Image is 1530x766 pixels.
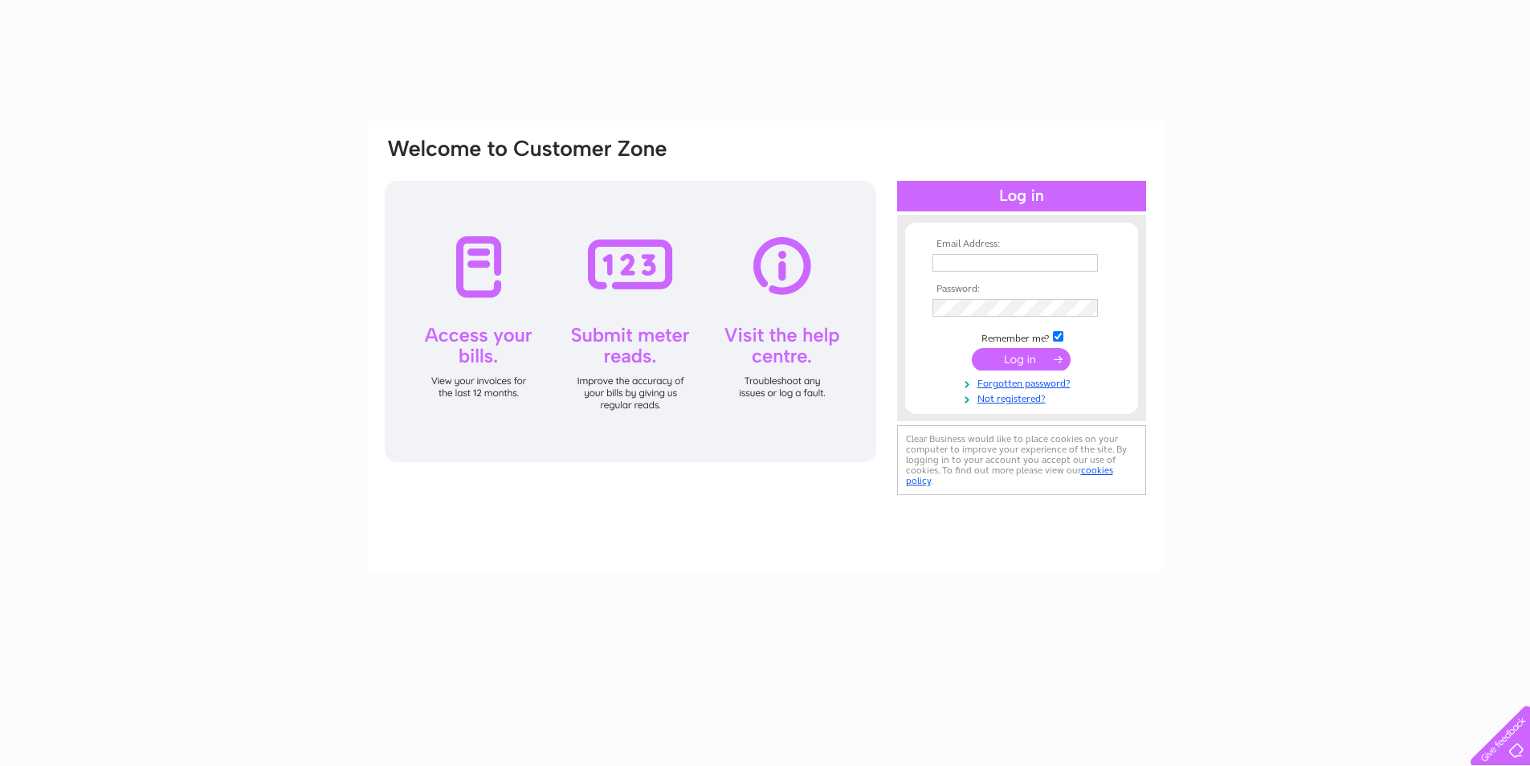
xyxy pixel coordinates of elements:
[972,348,1071,371] input: Submit
[928,329,1115,345] td: Remember me?
[897,425,1146,495] div: Clear Business would like to place cookies on your computer to improve your experience of the sit...
[932,390,1115,405] a: Not registered?
[906,465,1113,486] a: cookies policy
[932,375,1115,390] a: Forgotten password?
[928,239,1115,250] th: Email Address:
[928,284,1115,295] th: Password:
